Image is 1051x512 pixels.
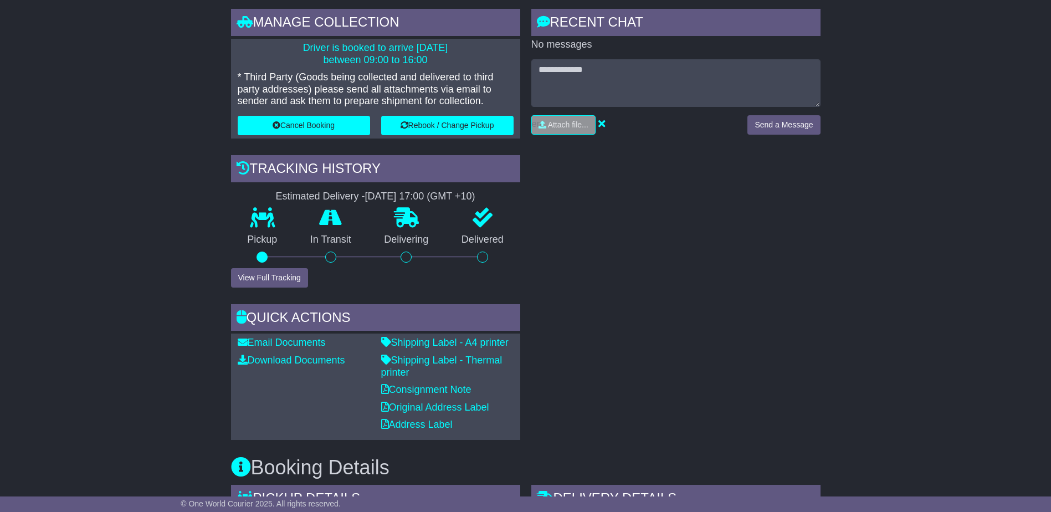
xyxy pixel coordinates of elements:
[181,499,341,508] span: © One World Courier 2025. All rights reserved.
[238,42,514,66] p: Driver is booked to arrive [DATE] between 09:00 to 16:00
[381,337,509,348] a: Shipping Label - A4 printer
[238,337,326,348] a: Email Documents
[294,234,368,246] p: In Transit
[381,419,453,430] a: Address Label
[381,402,489,413] a: Original Address Label
[231,234,294,246] p: Pickup
[381,116,514,135] button: Rebook / Change Pickup
[231,191,520,203] div: Estimated Delivery -
[238,355,345,366] a: Download Documents
[238,71,514,107] p: * Third Party (Goods being collected and delivered to third party addresses) please send all atta...
[238,116,370,135] button: Cancel Booking
[368,234,445,246] p: Delivering
[531,9,821,39] div: RECENT CHAT
[231,268,308,288] button: View Full Tracking
[747,115,820,135] button: Send a Message
[231,457,821,479] h3: Booking Details
[231,304,520,334] div: Quick Actions
[231,9,520,39] div: Manage collection
[445,234,520,246] p: Delivered
[365,191,475,203] div: [DATE] 17:00 (GMT +10)
[231,155,520,185] div: Tracking history
[381,355,503,378] a: Shipping Label - Thermal printer
[381,384,471,395] a: Consignment Note
[531,39,821,51] p: No messages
